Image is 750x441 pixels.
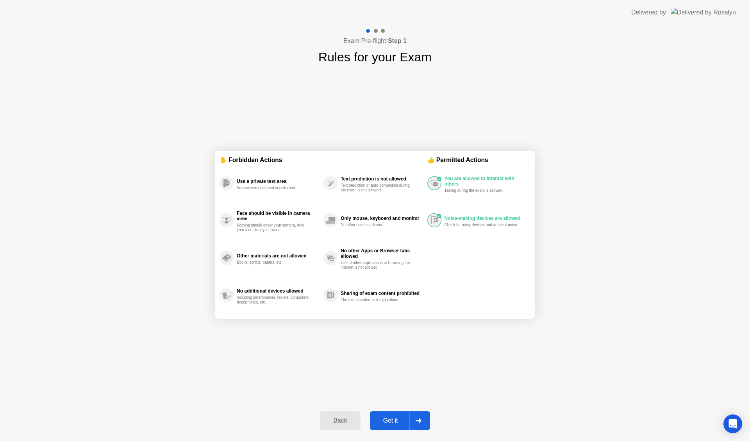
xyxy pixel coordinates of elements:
div: You are allowed to interact with others [445,176,527,187]
div: Other materials are not allowed [237,253,320,259]
div: ✋ Forbidden Actions [220,155,427,164]
div: Back [322,417,358,424]
div: The exam content is for you alone [341,298,414,302]
div: 👍 Permitted Actions [427,155,530,164]
div: Only mouse, keyboard and monitor [341,216,423,221]
div: Delivered by [631,8,666,17]
b: Step 1 [388,37,407,44]
div: Including smartphones, tablets, computers, headphones, etc. [237,295,311,305]
div: Sharing of exam content prohibited [341,291,423,296]
h1: Rules for your Exam [318,48,432,66]
div: Got it [372,417,409,424]
div: Books, scripts, papers, etc [237,260,311,265]
div: Use a private test area [237,179,320,184]
div: Face should be visible in camera view [237,211,320,221]
div: No additional devices allowed [237,288,320,294]
div: Somewhere quiet and undisturbed [237,186,311,190]
div: Text prediction or auto-completion during the exam is not allowed [341,183,414,193]
h4: Exam Pre-flight: [343,36,407,46]
img: Delivered by Rosalyn [671,8,736,17]
button: Got it [370,411,430,430]
button: Back [320,411,360,430]
div: Nothing should cover your camera, with your face clearly in focus [237,223,311,232]
div: Talking during the exam is allowed [445,188,518,193]
div: Text prediction is not allowed [341,176,423,182]
div: No other devices allowed [341,223,414,227]
div: Noise-making devices are allowed [445,216,527,221]
div: Use of other applications or browsing the internet is not allowed [341,261,414,270]
div: Open Intercom Messenger [723,414,742,433]
div: Check for noisy devices and ambient noise [445,223,518,227]
div: No other Apps or Browser tabs allowed [341,248,423,259]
